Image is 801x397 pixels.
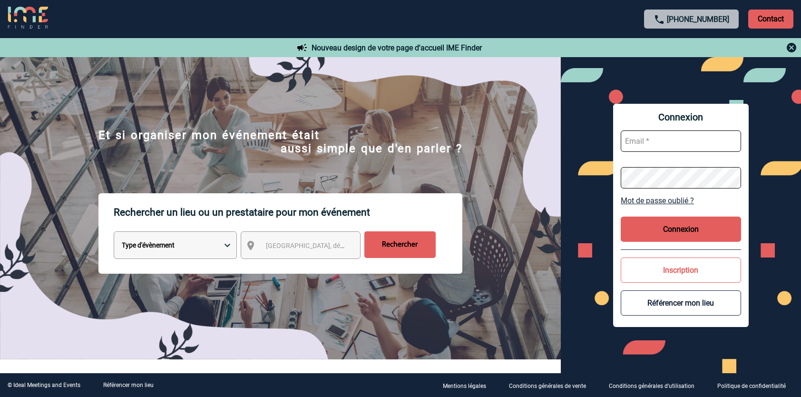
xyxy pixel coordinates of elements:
a: [PHONE_NUMBER] [667,15,729,24]
img: call-24-px.png [654,14,665,25]
a: Mot de passe oublié ? [621,196,741,205]
a: Référencer mon lieu [103,382,154,388]
a: Politique de confidentialité [710,381,801,390]
input: Email * [621,130,741,152]
p: Rechercher un lieu ou un prestataire pour mon événement [114,193,462,231]
a: Conditions générales d'utilisation [601,381,710,390]
input: Rechercher [364,231,436,258]
p: Conditions générales d'utilisation [609,383,694,389]
p: Politique de confidentialité [717,383,786,389]
div: © Ideal Meetings and Events [8,382,80,388]
button: Référencer mon lieu [621,290,741,316]
p: Conditions générales de vente [509,383,586,389]
p: Mentions légales [443,383,486,389]
a: Conditions générales de vente [501,381,601,390]
span: [GEOGRAPHIC_DATA], département, région... [266,242,398,249]
p: Contact [748,10,793,29]
a: Mentions légales [435,381,501,390]
span: Connexion [621,111,741,123]
button: Inscription [621,258,741,283]
button: Connexion [621,217,741,242]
